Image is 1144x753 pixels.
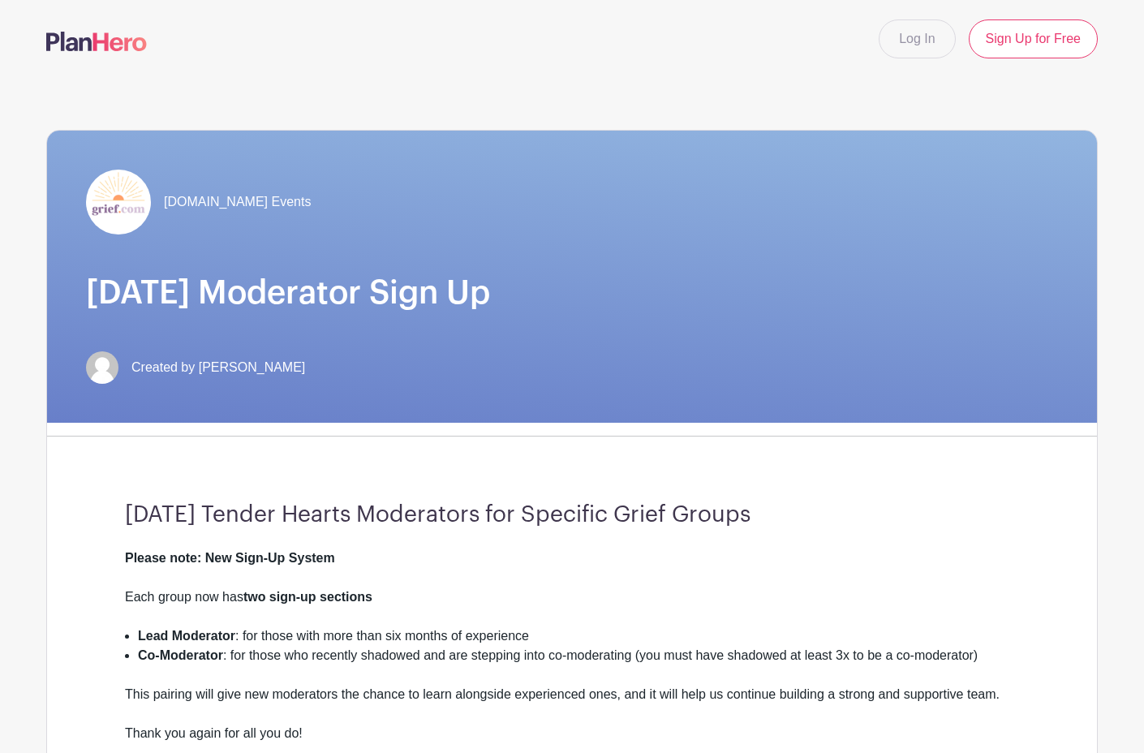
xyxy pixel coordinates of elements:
[86,351,118,384] img: default-ce2991bfa6775e67f084385cd625a349d9dcbb7a52a09fb2fda1e96e2d18dcdb.png
[125,551,335,565] strong: Please note: New Sign-Up System
[164,192,311,212] span: [DOMAIN_NAME] Events
[243,590,372,604] strong: two sign-up sections
[138,648,223,662] strong: Co-Moderator
[138,629,235,643] strong: Lead Moderator
[138,626,1019,646] li: : for those with more than six months of experience
[131,358,305,377] span: Created by [PERSON_NAME]
[879,19,955,58] a: Log In
[125,501,1019,529] h3: [DATE] Tender Hearts Moderators for Specific Grief Groups
[969,19,1098,58] a: Sign Up for Free
[86,273,1058,312] h1: [DATE] Moderator Sign Up
[138,646,1019,685] li: : for those who recently shadowed and are stepping into co-moderating (you must have shadowed at ...
[46,32,147,51] img: logo-507f7623f17ff9eddc593b1ce0a138ce2505c220e1c5a4e2b4648c50719b7d32.svg
[86,170,151,235] img: grief-logo-planhero.png
[125,587,1019,626] div: Each group now has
